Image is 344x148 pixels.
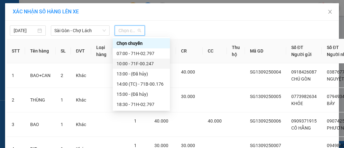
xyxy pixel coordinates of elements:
span: Sài Gòn - Chợ Lách [55,26,106,35]
b: 210/8 Xã [GEOGRAPHIC_DATA] [44,42,83,61]
span: close [327,9,333,14]
div: 15:00 - (Đã hủy) [117,91,166,98]
li: VP Chợ Lách [44,34,84,41]
span: 0909371915 [291,118,317,123]
span: 1 [61,122,63,127]
th: ĐVT [71,39,91,63]
span: 1 [61,97,63,102]
div: 18:30 - 71H-02.797 [117,101,166,108]
span: environment [44,43,48,47]
span: Số ĐT [291,45,303,50]
span: Chọn chuyến [118,26,141,35]
th: STT [7,39,25,63]
td: 1 [7,63,25,88]
th: Loại hàng [91,39,111,63]
li: VP Sài Gòn [3,34,44,41]
td: 2 [7,88,25,112]
span: CÔ HẰNG [291,125,311,130]
div: 10:00 - 71F-00.247 [117,60,166,67]
span: XÁC NHẬN SỐ HÀNG LÊN XE [13,9,79,15]
td: Khác [71,112,91,137]
span: SG1309250007 [250,143,281,148]
div: Chọn chuyến [117,40,166,47]
span: KHỎE [291,101,303,106]
td: Khác [71,88,91,112]
span: 40.000 [181,69,195,74]
div: Chọn chuyến [113,38,170,48]
span: 30.000 [154,143,168,148]
div: 14:00 (TC) - 71B-00.176 [117,81,166,88]
th: CC [203,39,227,63]
span: 40.000 [154,118,168,123]
span: 30.000 [181,94,195,99]
div: 13:00 - (Đã hủy) [117,70,166,77]
th: CR [176,39,203,63]
span: 2 [61,73,63,78]
th: SL [56,39,71,63]
span: 0918426087 [291,69,317,74]
td: 3 [7,112,25,137]
span: Người gửi [291,52,312,57]
button: Close [321,3,339,21]
th: Mã GD [245,39,286,63]
span: CHÚ GÒN [291,76,311,81]
span: SG1309250004 [250,69,281,74]
input: 13/09/2025 [14,27,36,34]
th: Thu hộ [227,39,245,63]
span: down [102,29,106,32]
span: 0773982634 [291,94,317,99]
td: BAO+CAN [25,63,56,88]
span: SG1309250005 [250,94,281,99]
li: Nhà xe [PERSON_NAME] [3,3,92,27]
span: Số ĐT [327,45,339,50]
td: BAO [25,112,56,137]
td: Khác [71,63,91,88]
span: environment [3,43,8,47]
span: SG1309250006 [250,118,281,123]
th: Tên hàng [25,39,56,63]
td: THÙNG [25,88,56,112]
div: 07:00 - 71H-02.797 [117,50,166,57]
span: NGUYỆT [327,76,344,81]
span: 40.000 [208,118,222,123]
span: 1 [134,143,137,148]
span: BẢY [327,101,335,106]
th: Ghi chú [111,39,129,63]
span: 1 [134,118,137,123]
span: 30.000 [181,143,195,148]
